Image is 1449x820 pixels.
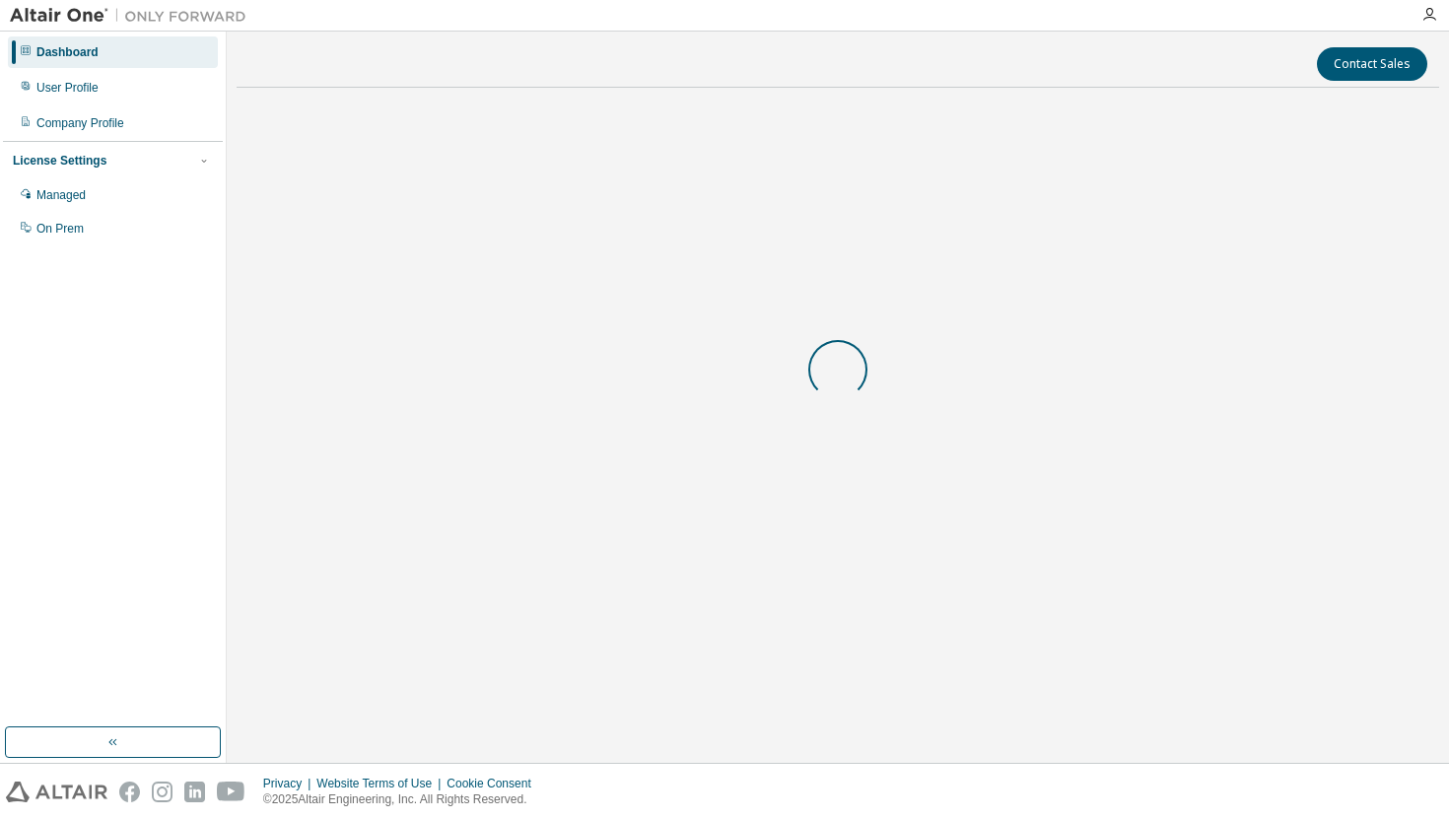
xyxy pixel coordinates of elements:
div: Cookie Consent [447,776,542,791]
div: User Profile [36,80,99,96]
div: License Settings [13,153,106,169]
div: Managed [36,187,86,203]
img: Altair One [10,6,256,26]
img: linkedin.svg [184,782,205,802]
p: © 2025 Altair Engineering, Inc. All Rights Reserved. [263,791,543,808]
div: Website Terms of Use [316,776,447,791]
img: altair_logo.svg [6,782,107,802]
div: Privacy [263,776,316,791]
img: youtube.svg [217,782,245,802]
img: facebook.svg [119,782,140,802]
button: Contact Sales [1317,47,1427,81]
img: instagram.svg [152,782,172,802]
div: Dashboard [36,44,99,60]
div: Company Profile [36,115,124,131]
div: On Prem [36,221,84,237]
